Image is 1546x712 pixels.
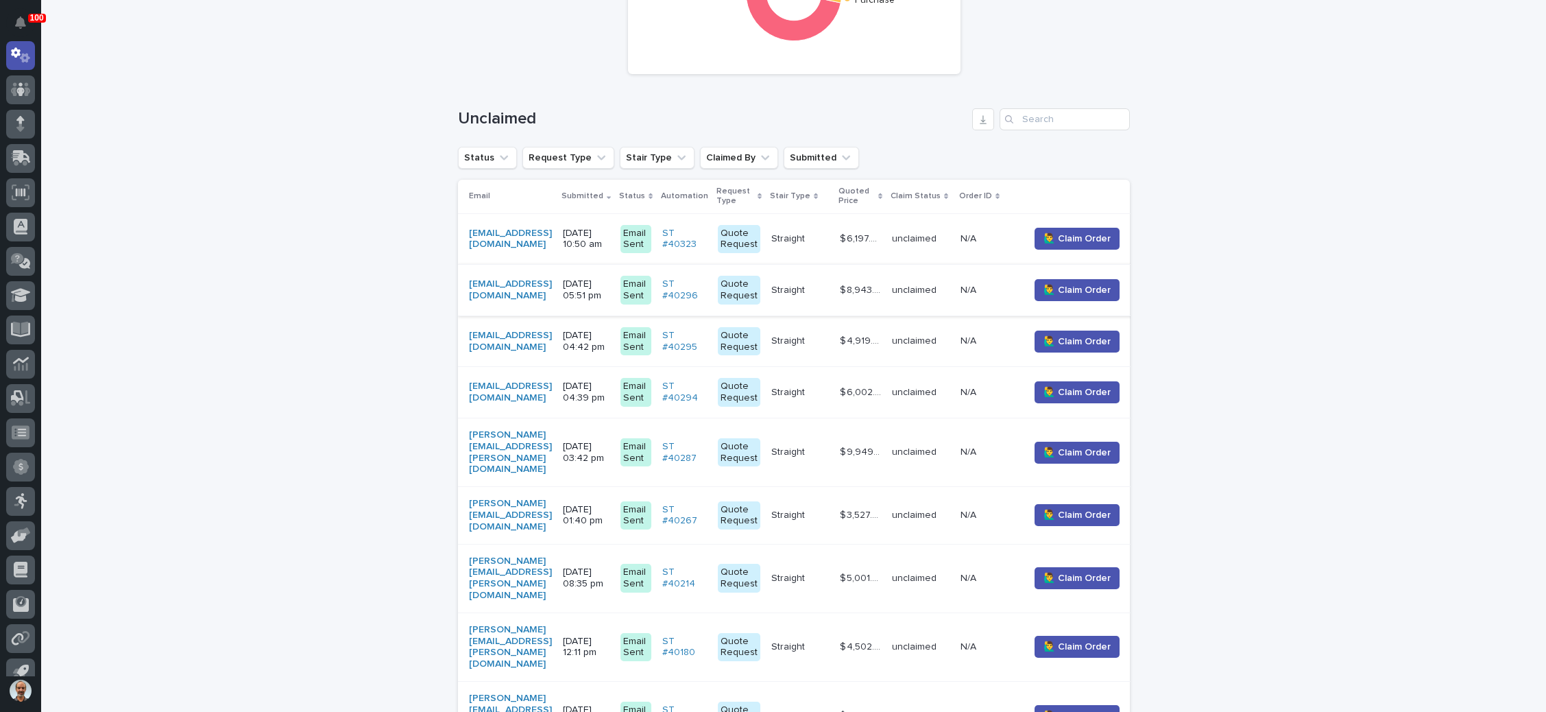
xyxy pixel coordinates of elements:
[458,367,1142,418] tr: [EMAIL_ADDRESS][DOMAIN_NAME] [DATE] 04:39 pmEmail SentST #40294 Quote RequestStraightStraight $ 6...
[892,641,950,653] p: unclaimed
[458,316,1142,367] tr: [EMAIL_ADDRESS][DOMAIN_NAME] [DATE] 04:42 pmEmail SentST #40295 Quote RequestStraightStraight $ 4...
[718,501,760,530] div: Quote Request
[563,330,609,353] p: [DATE] 04:42 pm
[1035,279,1120,301] button: 🙋‍♂️ Claim Order
[30,13,44,23] p: 100
[1043,571,1111,585] span: 🙋‍♂️ Claim Order
[522,147,614,169] button: Request Type
[563,504,609,527] p: [DATE] 01:40 pm
[892,387,950,399] p: unclaimed
[771,384,808,399] p: Straight
[784,147,859,169] button: Submitted
[458,613,1142,681] tr: [PERSON_NAME][EMAIL_ADDRESS][PERSON_NAME][DOMAIN_NAME] [DATE] 12:11 pmEmail SentST #40180 Quote R...
[840,444,884,458] p: $ 9,949.00
[1043,283,1111,297] span: 🙋‍♂️ Claim Order
[662,330,707,353] a: ST #40295
[1035,228,1120,250] button: 🙋‍♂️ Claim Order
[620,633,651,662] div: Email Sent
[6,8,35,37] button: Notifications
[1035,331,1120,353] button: 🙋‍♂️ Claim Order
[840,570,884,584] p: $ 5,001.00
[961,282,979,296] p: N/A
[770,189,810,204] p: Stair Type
[1035,381,1120,403] button: 🙋‍♂️ Claim Order
[961,384,979,399] p: N/A
[892,510,950,521] p: unclaimed
[563,228,609,251] p: [DATE] 10:50 am
[771,507,808,521] p: Straight
[17,16,35,38] div: Notifications100
[840,282,884,296] p: $ 8,943.00
[620,276,651,305] div: Email Sent
[661,189,708,204] p: Automation
[1043,232,1111,246] span: 🙋‍♂️ Claim Order
[6,676,35,705] button: users-avatar
[771,230,808,245] p: Straight
[718,438,760,467] div: Quote Request
[961,230,979,245] p: N/A
[961,333,979,347] p: N/A
[662,636,707,659] a: ST #40180
[563,278,609,302] p: [DATE] 05:51 pm
[620,147,695,169] button: Stair Type
[469,556,552,602] a: [PERSON_NAME][EMAIL_ADDRESS][PERSON_NAME][DOMAIN_NAME]
[1043,508,1111,522] span: 🙋‍♂️ Claim Order
[458,213,1142,265] tr: [EMAIL_ADDRESS][DOMAIN_NAME] [DATE] 10:50 amEmail SentST #40323 Quote RequestStraightStraight $ 6...
[469,189,490,204] p: Email
[620,327,651,356] div: Email Sent
[458,109,967,129] h1: Unclaimed
[1043,335,1111,348] span: 🙋‍♂️ Claim Order
[891,189,941,204] p: Claim Status
[469,330,552,353] a: [EMAIL_ADDRESS][DOMAIN_NAME]
[619,189,645,204] p: Status
[662,278,707,302] a: ST #40296
[1035,504,1120,526] button: 🙋‍♂️ Claim Order
[892,335,950,347] p: unclaimed
[469,278,552,302] a: [EMAIL_ADDRESS][DOMAIN_NAME]
[620,438,651,467] div: Email Sent
[620,378,651,407] div: Email Sent
[892,573,950,584] p: unclaimed
[662,441,707,464] a: ST #40287
[662,381,707,404] a: ST #40294
[892,285,950,296] p: unclaimed
[840,384,884,399] p: $ 6,002.00
[840,230,884,245] p: $ 6,197.00
[620,501,651,530] div: Email Sent
[771,570,808,584] p: Straight
[469,381,552,404] a: [EMAIL_ADDRESS][DOMAIN_NAME]
[961,570,979,584] p: N/A
[662,504,707,527] a: ST #40267
[961,639,979,653] p: N/A
[1000,108,1130,130] input: Search
[771,333,808,347] p: Straight
[718,633,760,662] div: Quote Request
[718,378,760,407] div: Quote Request
[1035,567,1120,589] button: 🙋‍♂️ Claim Order
[458,147,517,169] button: Status
[840,507,884,521] p: $ 3,527.00
[838,184,875,209] p: Quoted Price
[892,233,950,245] p: unclaimed
[771,444,808,458] p: Straight
[662,228,707,251] a: ST #40323
[563,441,609,464] p: [DATE] 03:42 pm
[458,418,1142,486] tr: [PERSON_NAME][EMAIL_ADDRESS][PERSON_NAME][DOMAIN_NAME] [DATE] 03:42 pmEmail SentST #40287 Quote R...
[718,276,760,305] div: Quote Request
[1043,446,1111,460] span: 🙋‍♂️ Claim Order
[469,429,552,475] a: [PERSON_NAME][EMAIL_ADDRESS][PERSON_NAME][DOMAIN_NAME]
[771,282,808,296] p: Straight
[718,564,760,593] div: Quote Request
[718,225,760,254] div: Quote Request
[771,639,808,653] p: Straight
[458,544,1142,613] tr: [PERSON_NAME][EMAIL_ADDRESS][PERSON_NAME][DOMAIN_NAME] [DATE] 08:35 pmEmail SentST #40214 Quote R...
[620,225,651,254] div: Email Sent
[469,228,552,251] a: [EMAIL_ADDRESS][DOMAIN_NAME]
[1043,385,1111,399] span: 🙋‍♂️ Claim Order
[458,487,1142,544] tr: [PERSON_NAME][EMAIL_ADDRESS][DOMAIN_NAME] [DATE] 01:40 pmEmail SentST #40267 Quote RequestStraigh...
[959,189,992,204] p: Order ID
[892,447,950,458] p: unclaimed
[561,189,603,204] p: Submitted
[469,498,552,532] a: [PERSON_NAME][EMAIL_ADDRESS][DOMAIN_NAME]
